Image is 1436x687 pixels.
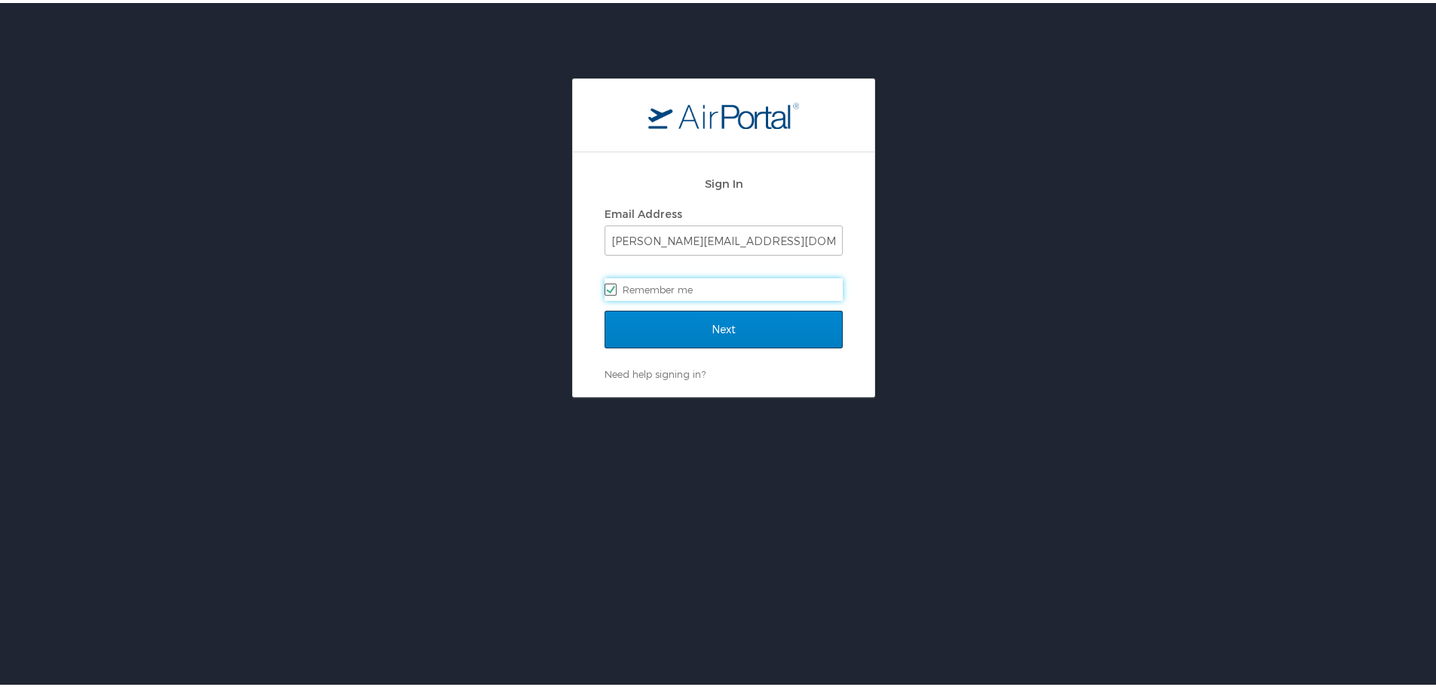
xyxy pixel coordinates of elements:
a: Need help signing in? [605,365,706,377]
label: Email Address [605,204,682,217]
input: Next [605,308,843,345]
img: logo [648,99,799,126]
label: Remember me [605,275,843,298]
h2: Sign In [605,172,843,189]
